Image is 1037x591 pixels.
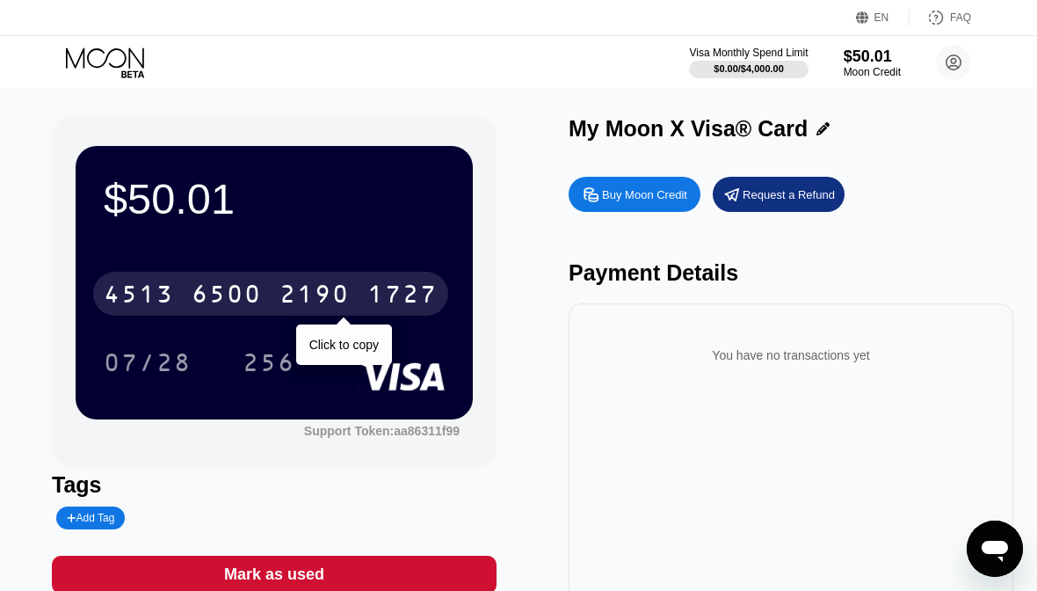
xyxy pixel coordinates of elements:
div: 4513650021901727 [93,272,448,316]
div: Visa Monthly Spend Limit$0.00/$4,000.00 [689,47,808,78]
div: 1727 [367,282,438,310]
div: My Moon X Visa® Card [569,116,808,142]
div: Support Token: aa86311f99 [304,424,460,438]
div: 07/28 [91,340,205,384]
div: $50.01 [104,174,445,223]
div: Add Tag [56,507,125,529]
div: EN [856,9,910,26]
div: $50.01 [844,47,901,66]
div: Support Token:aa86311f99 [304,424,460,438]
div: Add Tag [67,512,114,524]
div: 07/28 [104,351,192,379]
div: FAQ [950,11,971,24]
div: 4513 [104,282,174,310]
div: 6500 [192,282,262,310]
div: You have no transactions yet [583,331,999,380]
div: EN [874,11,889,24]
iframe: Button to launch messaging window [967,521,1023,577]
div: 2190 [279,282,350,310]
div: FAQ [910,9,971,26]
div: Tags [52,472,497,498]
div: Visa Monthly Spend Limit [689,47,808,59]
div: Buy Moon Credit [602,187,687,202]
div: Payment Details [569,260,1013,286]
div: Moon Credit [844,66,901,78]
div: Request a Refund [743,187,835,202]
div: Buy Moon Credit [569,177,700,212]
div: Click to copy [309,338,379,352]
div: $0.00 / $4,000.00 [714,63,784,74]
div: Request a Refund [713,177,845,212]
div: 256 [243,351,295,379]
div: $50.01Moon Credit [844,47,901,78]
div: Mark as used [224,565,324,585]
div: 256 [229,340,308,384]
